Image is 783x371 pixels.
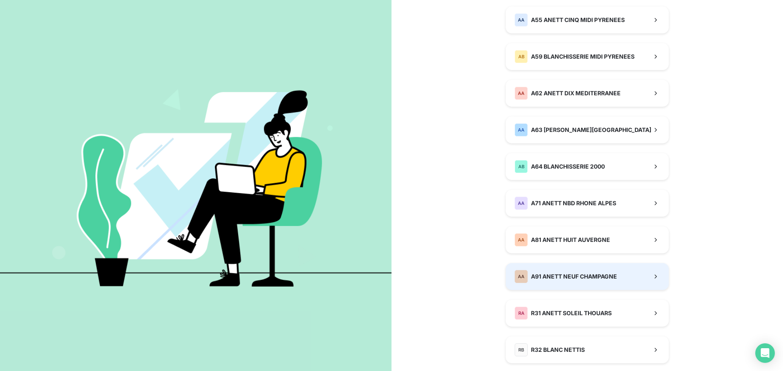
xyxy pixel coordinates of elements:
[515,197,528,210] div: AA
[515,13,528,26] div: AA
[506,7,669,33] button: AAA55 ANETT CINQ MIDI PYRENEES
[531,199,616,207] span: A71 ANETT NBD RHONE ALPES
[506,336,669,363] button: RBR32 BLANC NETTIS
[515,87,528,100] div: AA
[531,16,625,24] span: A55 ANETT CINQ MIDI PYRENEES
[531,272,617,281] span: A91 ANETT NEUF CHAMPAGNE
[531,89,621,97] span: A62 ANETT DIX MEDITERRANEE
[531,309,612,317] span: R31 ANETT SOLEIL THOUARS
[531,126,651,134] span: A63 [PERSON_NAME][GEOGRAPHIC_DATA]
[531,162,605,171] span: A64 BLANCHISSERIE 2000
[506,116,669,143] button: AAA63 [PERSON_NAME][GEOGRAPHIC_DATA]
[515,307,528,320] div: RA
[515,50,528,63] div: AB
[531,53,635,61] span: A59 BLANCHISSERIE MIDI PYRENEES
[515,270,528,283] div: AA
[506,263,669,290] button: AAA91 ANETT NEUF CHAMPAGNE
[515,160,528,173] div: AB
[755,343,775,363] div: Open Intercom Messenger
[515,233,528,246] div: AA
[531,236,610,244] span: A81 ANETT HUIT AUVERGNE
[506,153,669,180] button: ABA64 BLANCHISSERIE 2000
[515,123,528,136] div: AA
[506,80,669,107] button: AAA62 ANETT DIX MEDITERRANEE
[506,43,669,70] button: ABA59 BLANCHISSERIE MIDI PYRENEES
[506,226,669,253] button: AAA81 ANETT HUIT AUVERGNE
[515,343,528,356] div: RB
[506,300,669,327] button: RAR31 ANETT SOLEIL THOUARS
[506,190,669,217] button: AAA71 ANETT NBD RHONE ALPES
[531,346,585,354] span: R32 BLANC NETTIS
